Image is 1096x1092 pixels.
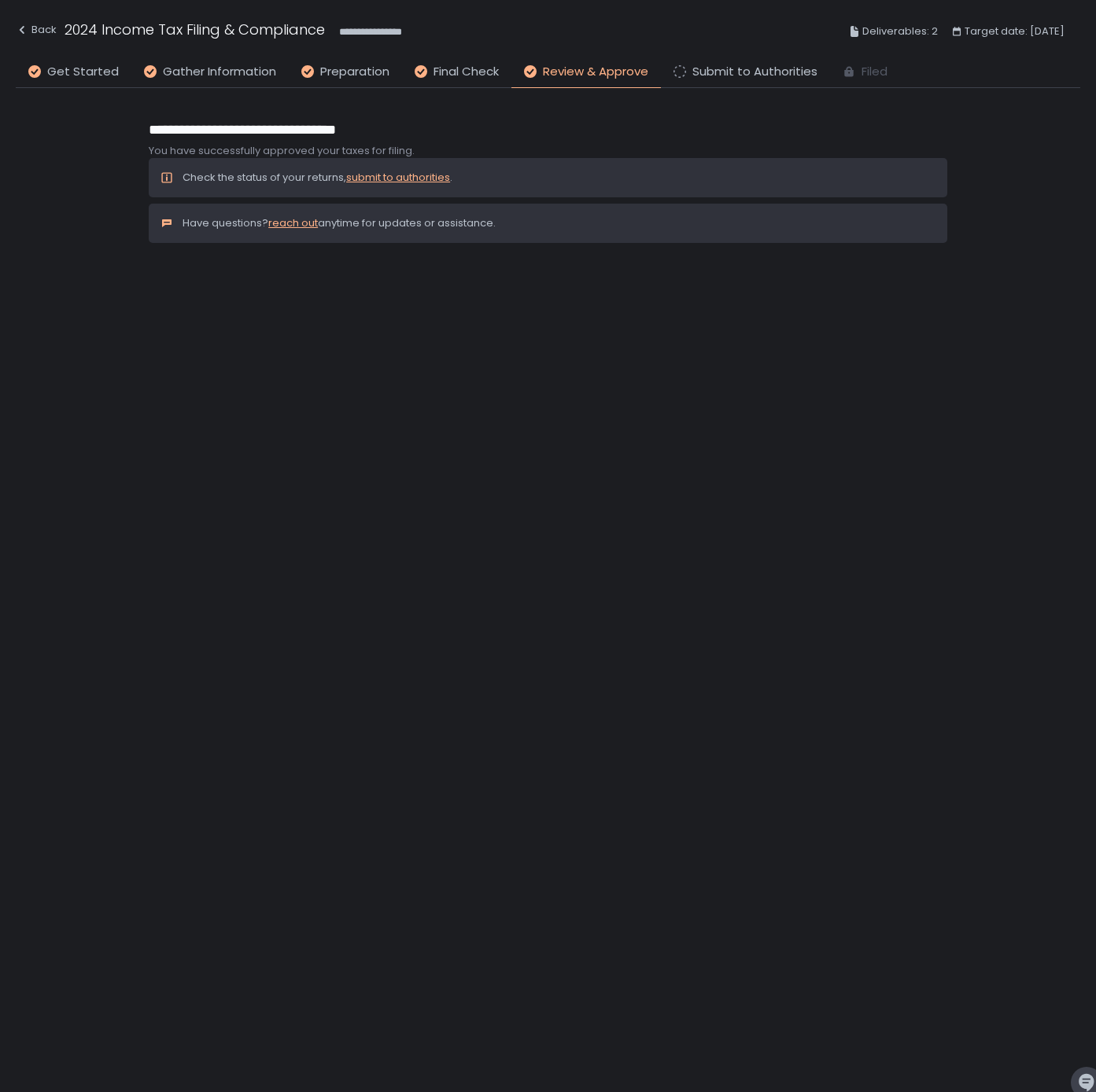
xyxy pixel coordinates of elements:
[320,63,389,81] span: Preparation
[692,63,817,81] span: Submit to Authorities
[163,63,276,81] span: Gather Information
[268,215,318,230] a: reach out
[183,171,452,185] p: Check the status of your returns, .
[183,216,496,230] p: Have questions? anytime for updates or assistance.
[543,63,648,81] span: Review & Approve
[16,19,57,45] button: Back
[862,63,888,81] span: Filed
[346,170,450,185] a: submit to authorities
[434,63,499,81] span: Final Check
[965,22,1065,41] span: Target date: [DATE]
[862,22,938,41] span: Deliverables: 2
[47,63,119,81] span: Get Started
[16,20,57,39] div: Back
[149,144,947,158] div: You have successfully approved your taxes for filing.
[65,19,325,40] h1: 2024 Income Tax Filing & Compliance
